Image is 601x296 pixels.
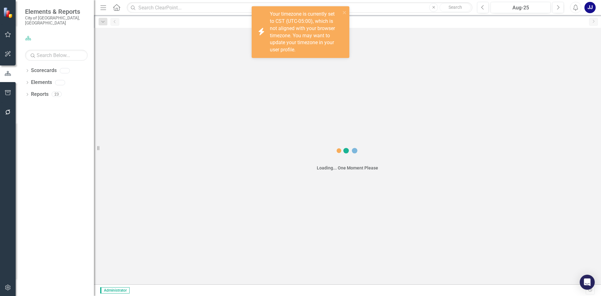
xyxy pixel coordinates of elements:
[270,11,341,54] div: Your timezone is currently set to CST (UTC-05:00), which is not aligned with your browser timezon...
[100,287,130,293] span: Administrator
[127,2,472,13] input: Search ClearPoint...
[25,15,88,26] small: City of [GEOGRAPHIC_DATA], [GEOGRAPHIC_DATA]
[31,91,49,98] a: Reports
[342,9,347,16] button: close
[439,3,471,12] button: Search
[52,92,62,97] div: 23
[25,8,88,15] span: Elements & Reports
[580,275,595,290] div: Open Intercom Messenger
[491,2,551,13] button: Aug-25
[317,165,378,171] div: Loading... One Moment Please
[25,50,88,61] input: Search Below...
[493,4,548,12] div: Aug-25
[584,2,596,13] button: JJ
[449,5,462,10] span: Search
[3,7,14,18] img: ClearPoint Strategy
[31,79,52,86] a: Elements
[31,67,57,74] a: Scorecards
